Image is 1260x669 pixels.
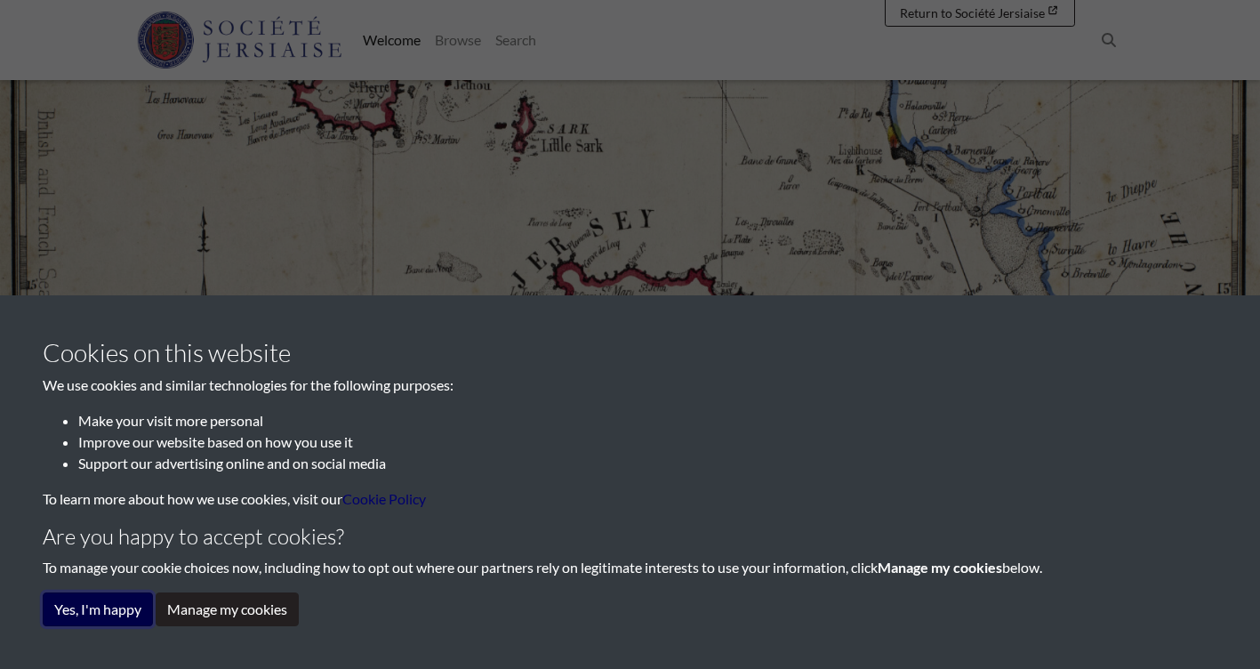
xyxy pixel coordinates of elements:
strong: Manage my cookies [878,559,1002,576]
p: We use cookies and similar technologies for the following purposes: [43,375,1217,396]
button: Manage my cookies [156,592,299,626]
button: Yes, I'm happy [43,592,153,626]
p: To learn more about how we use cookies, visit our [43,488,1217,510]
p: To manage your cookie choices now, including how to opt out where our partners rely on legitimate... [43,557,1217,578]
h4: Are you happy to accept cookies? [43,524,1217,550]
li: Make your visit more personal [78,410,1217,431]
h3: Cookies on this website [43,338,1217,368]
li: Improve our website based on how you use it [78,431,1217,453]
a: learn more about cookies [342,490,426,507]
li: Support our advertising online and on social media [78,453,1217,474]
